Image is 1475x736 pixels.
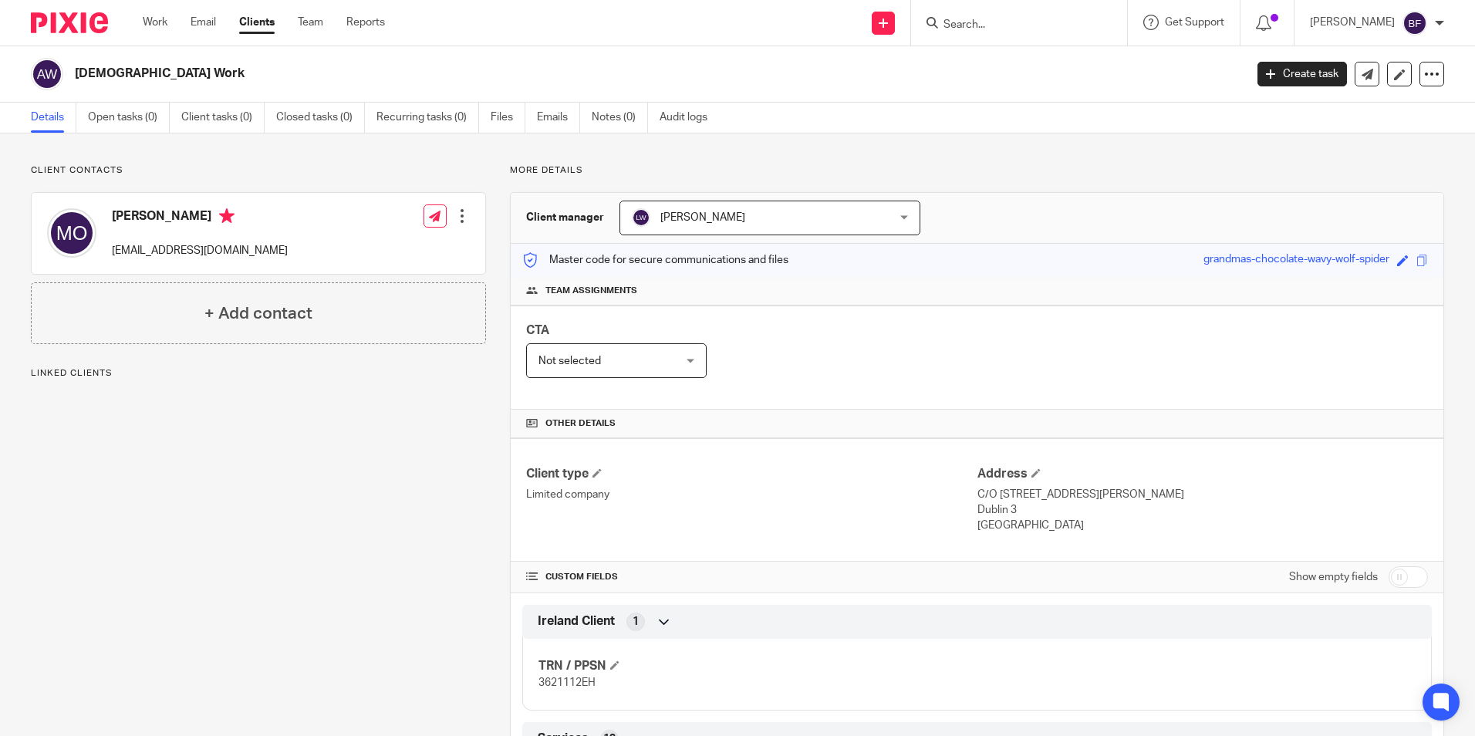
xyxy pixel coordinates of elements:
span: Team assignments [545,285,637,297]
a: Audit logs [660,103,719,133]
a: Work [143,15,167,30]
h3: Client manager [526,210,604,225]
img: svg%3E [1402,11,1427,35]
span: Not selected [538,356,601,366]
h2: [DEMOGRAPHIC_DATA] Work [75,66,1002,82]
a: Clients [239,15,275,30]
span: Ireland Client [538,613,615,630]
span: 3621112EH [538,677,596,688]
h4: Address [977,466,1428,482]
a: Create task [1257,62,1347,86]
img: Pixie [31,12,108,33]
p: C/O [STREET_ADDRESS][PERSON_NAME] [977,487,1428,502]
a: Email [191,15,216,30]
h4: Client type [526,466,977,482]
h4: TRN / PPSN [538,658,977,674]
p: More details [510,164,1444,177]
span: Get Support [1165,17,1224,28]
p: Client contacts [31,164,486,177]
a: Closed tasks (0) [276,103,365,133]
img: svg%3E [632,208,650,227]
h4: CUSTOM FIELDS [526,571,977,583]
p: [GEOGRAPHIC_DATA] [977,518,1428,533]
h4: + Add contact [204,302,312,326]
span: 1 [633,614,639,630]
a: Emails [537,103,580,133]
a: Details [31,103,76,133]
p: Dublin 3 [977,502,1428,518]
span: CTA [526,324,549,336]
p: Limited company [526,487,977,502]
div: grandmas-chocolate-wavy-wolf-spider [1203,252,1389,269]
i: Primary [219,208,235,224]
img: svg%3E [47,208,96,258]
span: [PERSON_NAME] [660,212,745,223]
input: Search [942,19,1081,32]
a: Reports [346,15,385,30]
p: Master code for secure communications and files [522,252,788,268]
a: Client tasks (0) [181,103,265,133]
a: Team [298,15,323,30]
a: Recurring tasks (0) [376,103,479,133]
a: Open tasks (0) [88,103,170,133]
a: Notes (0) [592,103,648,133]
p: Linked clients [31,367,486,380]
a: Files [491,103,525,133]
h4: [PERSON_NAME] [112,208,288,228]
img: svg%3E [31,58,63,90]
label: Show empty fields [1289,569,1378,585]
p: [EMAIL_ADDRESS][DOMAIN_NAME] [112,243,288,258]
span: Other details [545,417,616,430]
p: [PERSON_NAME] [1310,15,1395,30]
